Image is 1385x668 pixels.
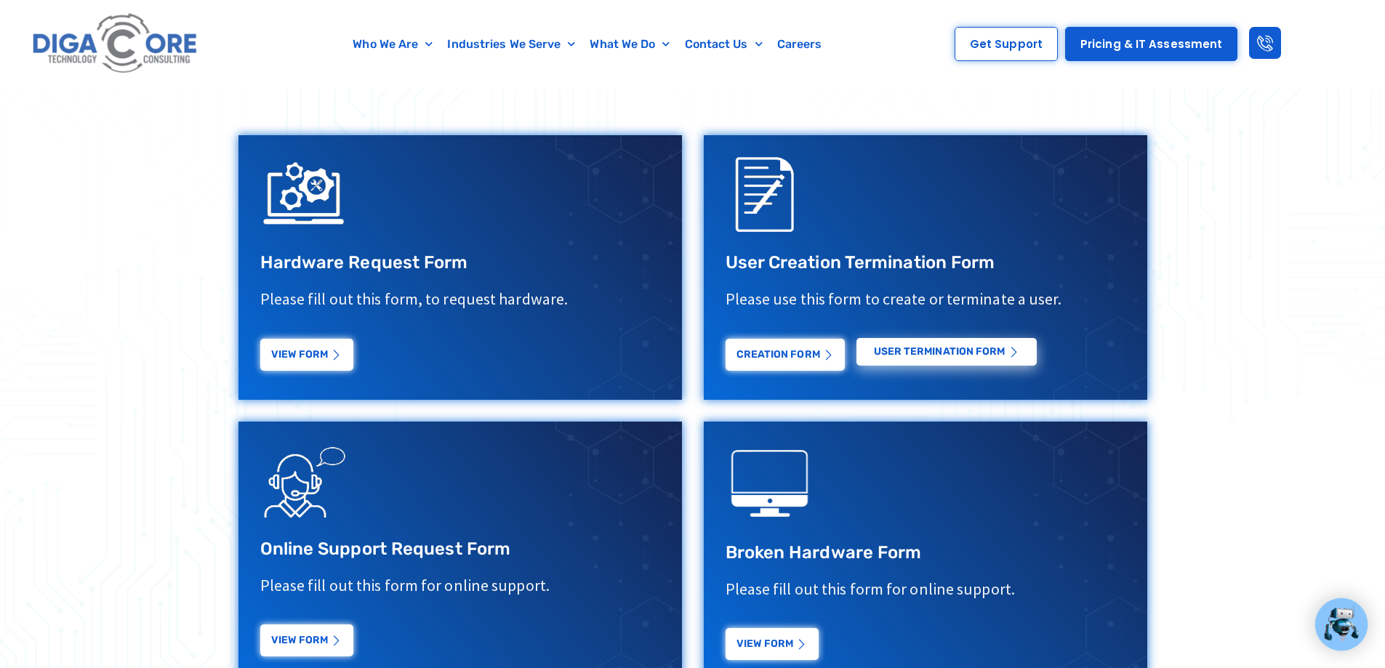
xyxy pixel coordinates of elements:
h3: User Creation Termination Form [726,251,1125,274]
a: View Form [726,628,819,660]
a: Careers [770,28,830,61]
img: digacore technology consulting [726,440,813,527]
nav: Menu [273,28,903,61]
p: Please use this form to create or terminate a user. [726,289,1125,310]
a: Pricing & IT Assessment [1065,27,1237,61]
h3: Broken Hardware Form [726,542,1125,564]
h3: Online Support Request Form [260,538,660,560]
p: Please fill out this form for online support. [260,575,660,596]
p: Please fill out this form for online support. [726,579,1125,600]
img: Support Request Icon [260,436,348,523]
p: Please fill out this form, to request hardware. [260,289,660,310]
a: Contact Us [678,28,770,61]
a: Who We Are [345,28,440,61]
a: Creation Form [726,339,845,371]
span: Get Support [970,39,1043,49]
img: IT Support Icon [260,150,348,237]
h3: Hardware Request Form [260,251,660,274]
a: View Form [260,339,353,371]
a: USER Termination Form [856,338,1037,366]
img: Support Request Icon [726,150,813,237]
a: Get Support [955,27,1058,61]
a: Industries We Serve [440,28,582,61]
img: Digacore logo 1 [28,7,203,81]
a: What We Do [582,28,677,61]
span: Pricing & IT Assessment [1080,39,1222,49]
a: View Form [260,624,353,656]
span: USER Termination Form [874,347,1005,357]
